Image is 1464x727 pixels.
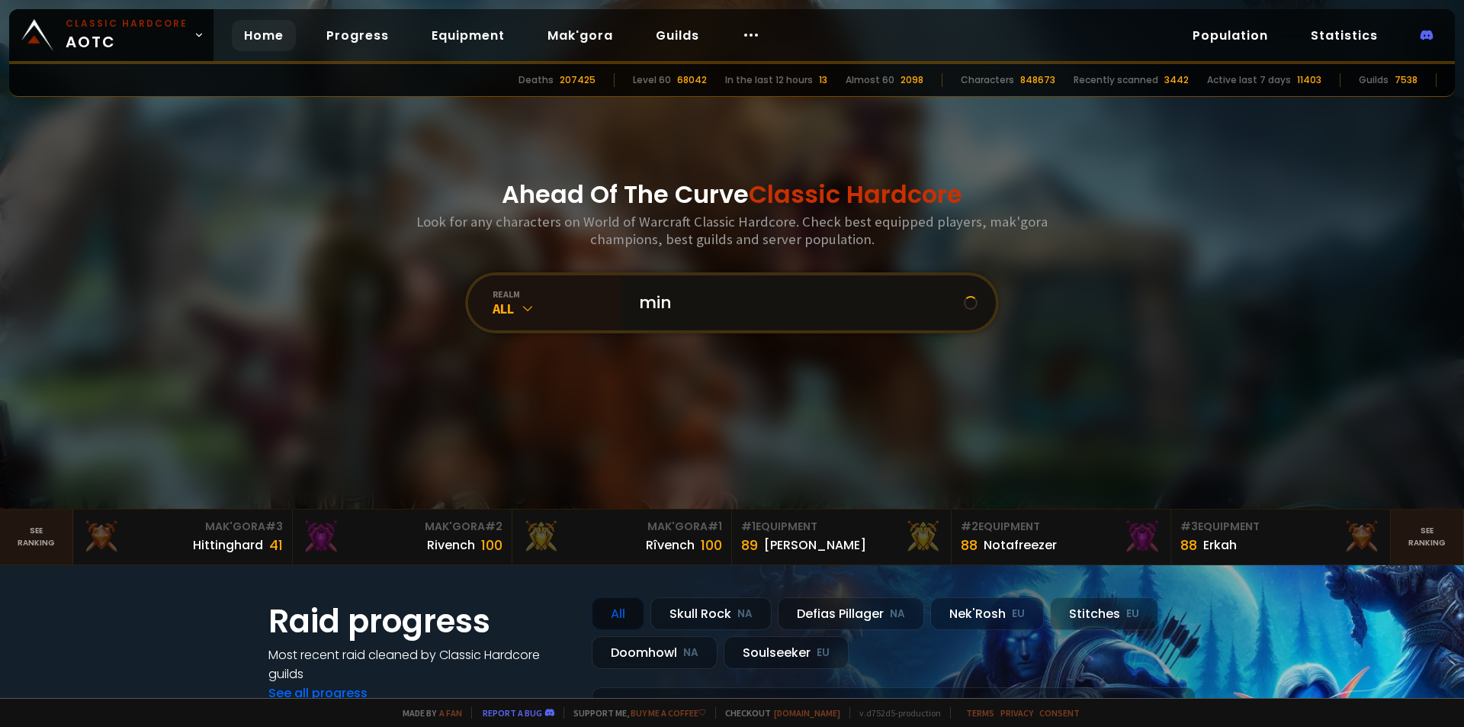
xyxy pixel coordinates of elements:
[1180,20,1280,51] a: Population
[1012,606,1025,622] small: EU
[849,707,941,719] span: v. d752d5 - production
[1299,20,1390,51] a: Statistics
[268,597,573,645] h1: Raid progress
[439,707,462,719] a: a fan
[819,73,827,87] div: 13
[741,519,942,535] div: Equipment
[512,510,732,565] a: Mak'Gora#1Rîvench100
[66,17,188,31] small: Classic Hardcore
[732,510,952,565] a: #1Equipment89[PERSON_NAME]
[302,519,502,535] div: Mak'Gora
[1207,73,1291,87] div: Active last 7 days
[961,519,1161,535] div: Equipment
[778,597,924,630] div: Defias Pillager
[846,73,894,87] div: Almost 60
[749,177,962,211] span: Classic Hardcore
[1180,519,1381,535] div: Equipment
[890,606,905,622] small: NA
[485,519,502,534] span: # 2
[644,20,711,51] a: Guilds
[650,597,772,630] div: Skull Rock
[633,73,671,87] div: Level 60
[631,707,706,719] a: Buy me a coffee
[930,597,1044,630] div: Nek'Rosh
[1171,510,1391,565] a: #3Equipment88Erkah
[1180,535,1197,555] div: 88
[1391,510,1464,565] a: Seeranking
[984,536,1057,555] div: Notafreezer
[725,73,813,87] div: In the last 12 hours
[683,645,698,661] small: NA
[1039,707,1080,719] a: Consent
[268,684,368,702] a: See all progress
[961,519,978,534] span: # 2
[592,636,718,669] div: Doomhowl
[737,606,753,622] small: NA
[1203,536,1237,555] div: Erkah
[232,20,296,51] a: Home
[419,20,517,51] a: Equipment
[410,213,1054,248] h3: Look for any characters on World of Warcraft Classic Hardcore. Check best equipped players, mak'g...
[1074,73,1158,87] div: Recently scanned
[493,300,621,317] div: All
[715,707,840,719] span: Checkout
[724,636,849,669] div: Soulseeker
[646,536,695,555] div: Rîvench
[66,17,188,53] span: AOTC
[268,645,573,684] h4: Most recent raid cleaned by Classic Hardcore guilds
[9,9,213,61] a: Classic HardcoreAOTC
[314,20,401,51] a: Progress
[1180,519,1198,534] span: # 3
[708,519,722,534] span: # 1
[741,519,756,534] span: # 1
[1050,597,1158,630] div: Stitches
[1126,606,1139,622] small: EU
[483,707,542,719] a: Report a bug
[630,275,964,330] input: Search a character...
[817,645,830,661] small: EU
[966,707,994,719] a: Terms
[677,73,707,87] div: 68042
[1359,73,1389,87] div: Guilds
[1000,707,1033,719] a: Privacy
[393,707,462,719] span: Made by
[269,535,283,555] div: 41
[901,73,923,87] div: 2098
[952,510,1171,565] a: #2Equipment88Notafreezer
[1020,73,1055,87] div: 848673
[961,73,1014,87] div: Characters
[481,535,502,555] div: 100
[265,519,283,534] span: # 3
[961,535,978,555] div: 88
[1164,73,1189,87] div: 3442
[522,519,722,535] div: Mak'Gora
[293,510,512,565] a: Mak'Gora#2Rivench100
[764,536,866,555] div: [PERSON_NAME]
[193,536,263,555] div: Hittinghard
[518,73,554,87] div: Deaths
[701,535,722,555] div: 100
[535,20,625,51] a: Mak'gora
[502,176,962,213] h1: Ahead Of The Curve
[774,707,840,719] a: [DOMAIN_NAME]
[741,535,758,555] div: 89
[1395,73,1417,87] div: 7538
[427,536,475,555] div: Rivench
[73,510,293,565] a: Mak'Gora#3Hittinghard41
[592,597,644,630] div: All
[563,707,706,719] span: Support me,
[1297,73,1321,87] div: 11403
[560,73,596,87] div: 207425
[82,519,283,535] div: Mak'Gora
[493,288,621,300] div: realm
